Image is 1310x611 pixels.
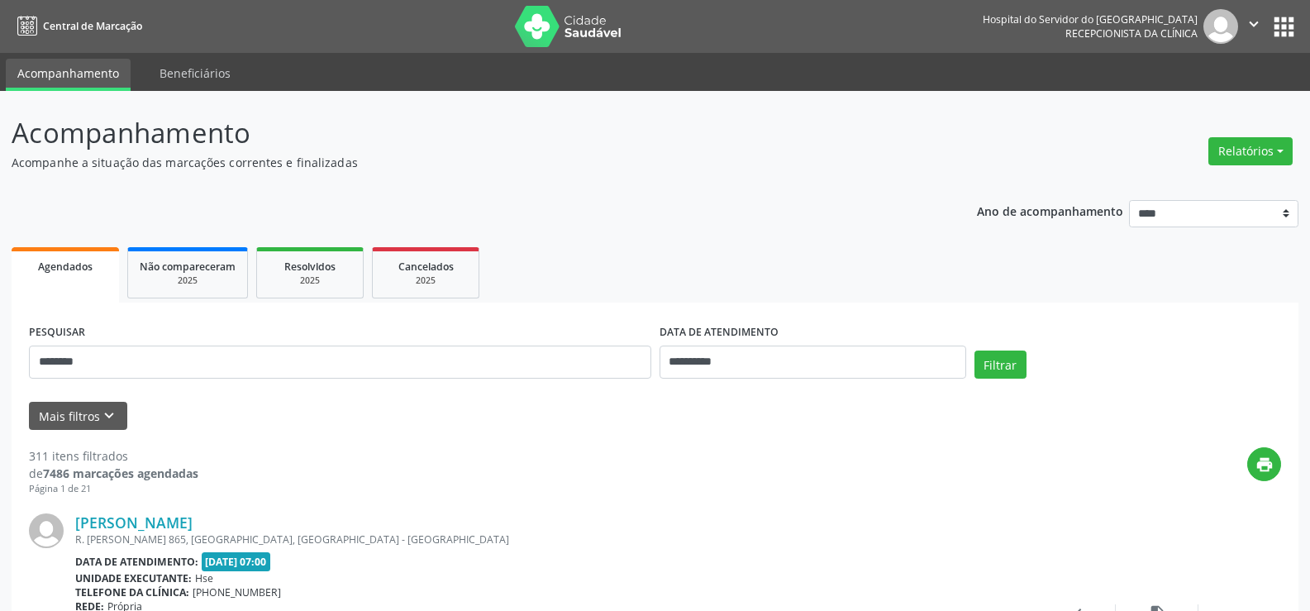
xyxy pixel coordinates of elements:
[977,200,1123,221] p: Ano de acompanhamento
[660,320,779,346] label: DATA DE ATENDIMENTO
[75,555,198,569] b: Data de atendimento:
[284,260,336,274] span: Resolvidos
[140,260,236,274] span: Não compareceram
[12,112,912,154] p: Acompanhamento
[1208,137,1293,165] button: Relatórios
[29,513,64,548] img: img
[1245,15,1263,33] i: 
[1238,9,1270,44] button: 
[1255,456,1274,474] i: print
[43,465,198,481] strong: 7486 marcações agendadas
[398,260,454,274] span: Cancelados
[43,19,142,33] span: Central de Marcação
[29,482,198,496] div: Página 1 de 21
[75,513,193,532] a: [PERSON_NAME]
[75,532,1033,547] div: R. [PERSON_NAME] 865, [GEOGRAPHIC_DATA], [GEOGRAPHIC_DATA] - [GEOGRAPHIC_DATA]
[1065,26,1198,41] span: Recepcionista da clínica
[202,552,271,571] span: [DATE] 07:00
[148,59,242,88] a: Beneficiários
[384,274,467,287] div: 2025
[974,351,1027,379] button: Filtrar
[1270,12,1298,41] button: apps
[269,274,351,287] div: 2025
[29,465,198,482] div: de
[983,12,1198,26] div: Hospital do Servidor do [GEOGRAPHIC_DATA]
[29,447,198,465] div: 311 itens filtrados
[29,402,127,431] button: Mais filtroskeyboard_arrow_down
[12,12,142,40] a: Central de Marcação
[195,571,213,585] span: Hse
[100,407,118,425] i: keyboard_arrow_down
[140,274,236,287] div: 2025
[1247,447,1281,481] button: print
[29,320,85,346] label: PESQUISAR
[75,585,189,599] b: Telefone da clínica:
[38,260,93,274] span: Agendados
[1203,9,1238,44] img: img
[193,585,281,599] span: [PHONE_NUMBER]
[6,59,131,91] a: Acompanhamento
[12,154,912,171] p: Acompanhe a situação das marcações correntes e finalizadas
[75,571,192,585] b: Unidade executante:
